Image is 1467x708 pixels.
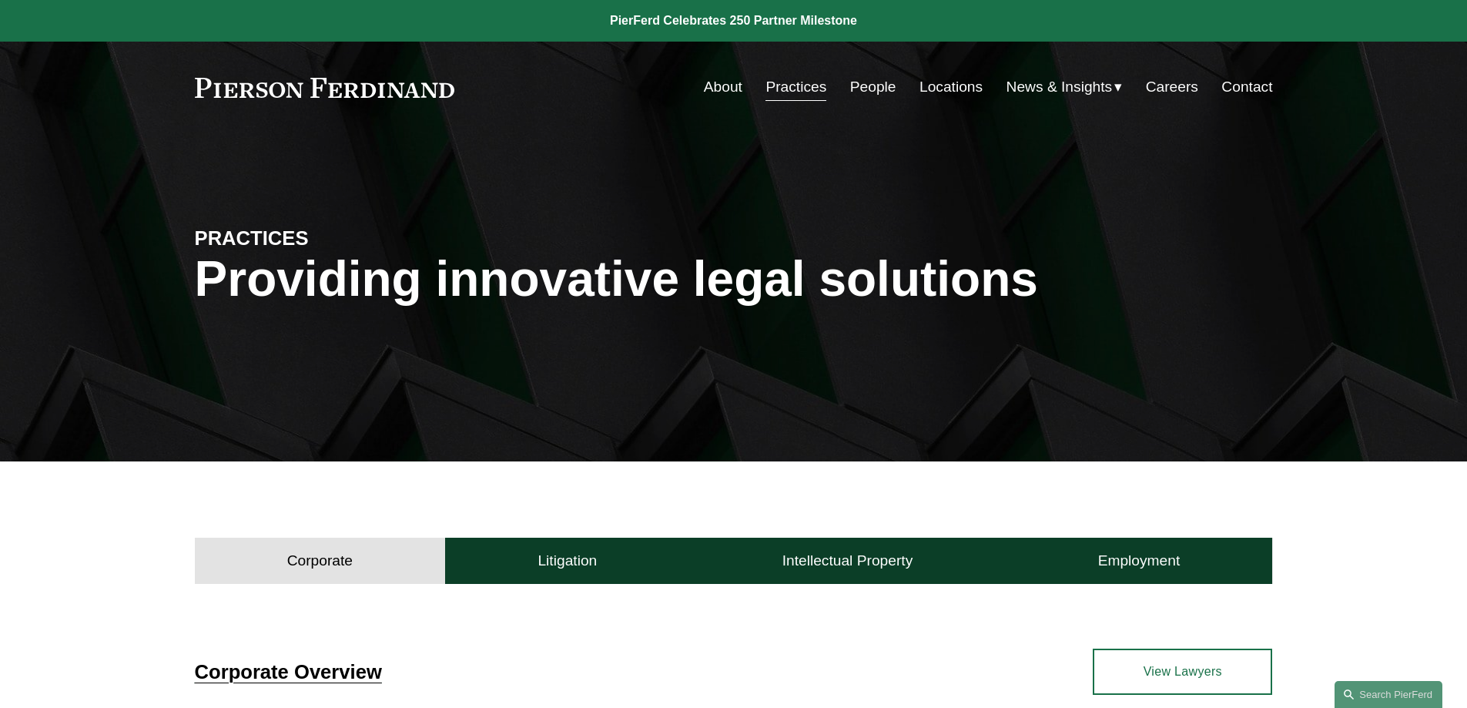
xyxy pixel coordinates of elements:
[1098,552,1181,570] h4: Employment
[1221,72,1272,102] a: Contact
[765,72,826,102] a: Practices
[538,552,597,570] h4: Litigation
[782,552,913,570] h4: Intellectual Property
[1093,649,1272,695] a: View Lawyers
[1335,681,1442,708] a: Search this site
[195,251,1273,307] h1: Providing innovative legal solutions
[1146,72,1198,102] a: Careers
[850,72,896,102] a: People
[1006,72,1123,102] a: folder dropdown
[919,72,983,102] a: Locations
[195,226,464,250] h4: PRACTICES
[195,661,382,683] a: Corporate Overview
[704,72,742,102] a: About
[287,552,353,570] h4: Corporate
[1006,74,1113,101] span: News & Insights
